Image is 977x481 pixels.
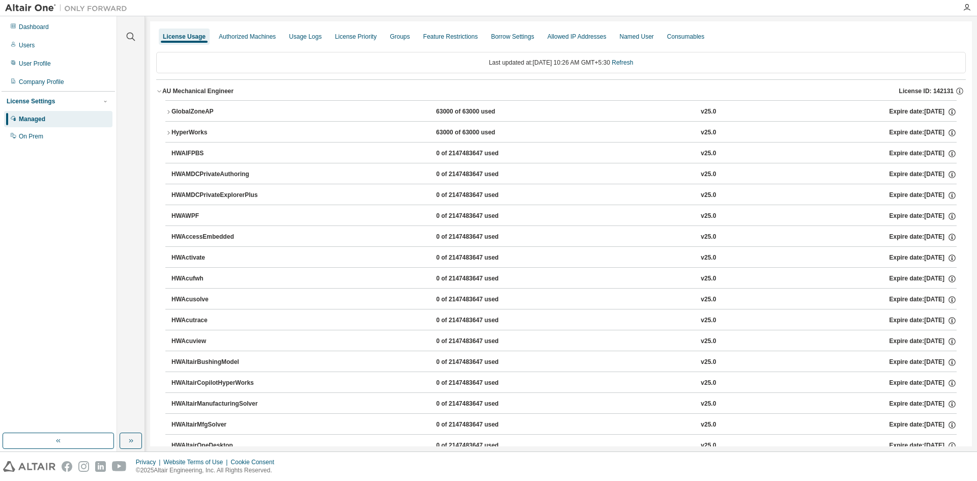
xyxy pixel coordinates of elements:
[889,441,957,450] div: Expire date: [DATE]
[171,143,957,165] button: HWAIFPBS0 of 2147483647 usedv25.0Expire date:[DATE]
[701,379,716,388] div: v25.0
[701,400,716,409] div: v25.0
[162,87,234,95] div: AU Mechanical Engineer
[231,458,280,466] div: Cookie Consent
[335,33,377,41] div: License Priority
[436,212,528,221] div: 0 of 2147483647 used
[19,41,35,49] div: Users
[436,253,528,263] div: 0 of 2147483647 used
[701,149,716,158] div: v25.0
[171,274,263,284] div: HWAcufwh
[436,170,528,179] div: 0 of 2147483647 used
[889,149,957,158] div: Expire date: [DATE]
[171,233,263,242] div: HWAccessEmbedded
[889,337,957,346] div: Expire date: [DATE]
[701,107,716,117] div: v25.0
[436,128,528,137] div: 63000 of 63000 used
[889,170,957,179] div: Expire date: [DATE]
[171,435,957,457] button: HWAltairOneDesktop0 of 2147483647 usedv25.0Expire date:[DATE]
[171,309,957,332] button: HWAcutrace0 of 2147483647 usedv25.0Expire date:[DATE]
[436,379,528,388] div: 0 of 2147483647 used
[95,461,106,472] img: linkedin.svg
[171,379,263,388] div: HWAltairCopilotHyperWorks
[701,337,716,346] div: v25.0
[171,372,957,394] button: HWAltairCopilotHyperWorks0 of 2147483647 usedv25.0Expire date:[DATE]
[62,461,72,472] img: facebook.svg
[165,101,957,123] button: GlobalZoneAP63000 of 63000 usedv25.0Expire date:[DATE]
[701,212,716,221] div: v25.0
[219,33,276,41] div: Authorized Machines
[701,191,716,200] div: v25.0
[171,337,263,346] div: HWAcuview
[171,393,957,415] button: HWAltairManufacturingSolver0 of 2147483647 usedv25.0Expire date:[DATE]
[5,3,132,13] img: Altair One
[701,253,716,263] div: v25.0
[436,149,528,158] div: 0 of 2147483647 used
[701,295,716,304] div: v25.0
[889,107,957,117] div: Expire date: [DATE]
[171,247,957,269] button: HWActivate0 of 2147483647 usedv25.0Expire date:[DATE]
[701,358,716,367] div: v25.0
[619,33,653,41] div: Named User
[156,80,966,102] button: AU Mechanical EngineerLicense ID: 142131
[436,191,528,200] div: 0 of 2147483647 used
[19,60,51,68] div: User Profile
[889,400,957,409] div: Expire date: [DATE]
[171,295,263,304] div: HWAcusolve
[436,274,528,284] div: 0 of 2147483647 used
[171,107,263,117] div: GlobalZoneAP
[889,212,957,221] div: Expire date: [DATE]
[701,274,716,284] div: v25.0
[436,358,528,367] div: 0 of 2147483647 used
[163,458,231,466] div: Website Terms of Use
[7,97,55,105] div: License Settings
[171,316,263,325] div: HWAcutrace
[171,441,263,450] div: HWAltairOneDesktop
[136,458,163,466] div: Privacy
[171,253,263,263] div: HWActivate
[136,466,280,475] p: © 2025 Altair Engineering, Inc. All Rights Reserved.
[163,33,206,41] div: License Usage
[171,149,263,158] div: HWAIFPBS
[701,420,716,430] div: v25.0
[171,289,957,311] button: HWAcusolve0 of 2147483647 usedv25.0Expire date:[DATE]
[19,115,45,123] div: Managed
[889,379,957,388] div: Expire date: [DATE]
[171,268,957,290] button: HWAcufwh0 of 2147483647 usedv25.0Expire date:[DATE]
[19,23,49,31] div: Dashboard
[171,184,957,207] button: HWAMDCPrivateExplorerPlus0 of 2147483647 usedv25.0Expire date:[DATE]
[701,316,716,325] div: v25.0
[156,52,966,73] div: Last updated at: [DATE] 10:26 AM GMT+5:30
[78,461,89,472] img: instagram.svg
[165,122,957,144] button: HyperWorks63000 of 63000 usedv25.0Expire date:[DATE]
[171,163,957,186] button: HWAMDCPrivateAuthoring0 of 2147483647 usedv25.0Expire date:[DATE]
[889,358,957,367] div: Expire date: [DATE]
[436,441,528,450] div: 0 of 2147483647 used
[436,400,528,409] div: 0 of 2147483647 used
[889,420,957,430] div: Expire date: [DATE]
[701,233,716,242] div: v25.0
[889,274,957,284] div: Expire date: [DATE]
[436,420,528,430] div: 0 of 2147483647 used
[171,226,957,248] button: HWAccessEmbedded0 of 2147483647 usedv25.0Expire date:[DATE]
[436,233,528,242] div: 0 of 2147483647 used
[899,87,954,95] span: License ID: 142131
[612,59,633,66] a: Refresh
[548,33,607,41] div: Allowed IP Addresses
[171,330,957,353] button: HWAcuview0 of 2147483647 usedv25.0Expire date:[DATE]
[423,33,478,41] div: Feature Restrictions
[171,414,957,436] button: HWAltairMfgSolver0 of 2147483647 usedv25.0Expire date:[DATE]
[171,191,263,200] div: HWAMDCPrivateExplorerPlus
[289,33,322,41] div: Usage Logs
[171,351,957,374] button: HWAltairBushingModel0 of 2147483647 usedv25.0Expire date:[DATE]
[436,107,528,117] div: 63000 of 63000 used
[701,128,716,137] div: v25.0
[171,400,263,409] div: HWAltairManufacturingSolver
[701,441,716,450] div: v25.0
[491,33,534,41] div: Borrow Settings
[889,128,957,137] div: Expire date: [DATE]
[171,212,263,221] div: HWAWPF
[436,295,528,304] div: 0 of 2147483647 used
[889,316,957,325] div: Expire date: [DATE]
[390,33,410,41] div: Groups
